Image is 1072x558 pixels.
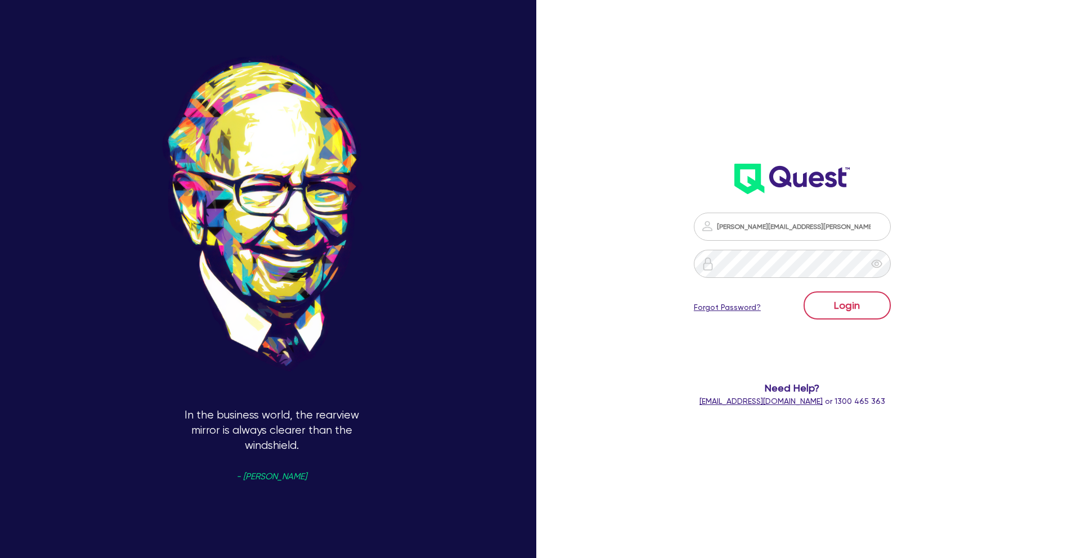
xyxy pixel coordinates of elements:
[871,258,882,269] span: eye
[804,291,891,319] button: Login
[694,213,891,241] input: Email address
[236,472,307,481] span: - [PERSON_NAME]
[699,397,885,406] span: or 1300 465 363
[649,380,936,395] span: Need Help?
[701,257,715,271] img: icon-password
[701,219,714,233] img: icon-password
[699,397,823,406] a: [EMAIL_ADDRESS][DOMAIN_NAME]
[734,164,850,194] img: wH2k97JdezQIQAAAABJRU5ErkJggg==
[694,301,761,313] a: Forgot Password?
